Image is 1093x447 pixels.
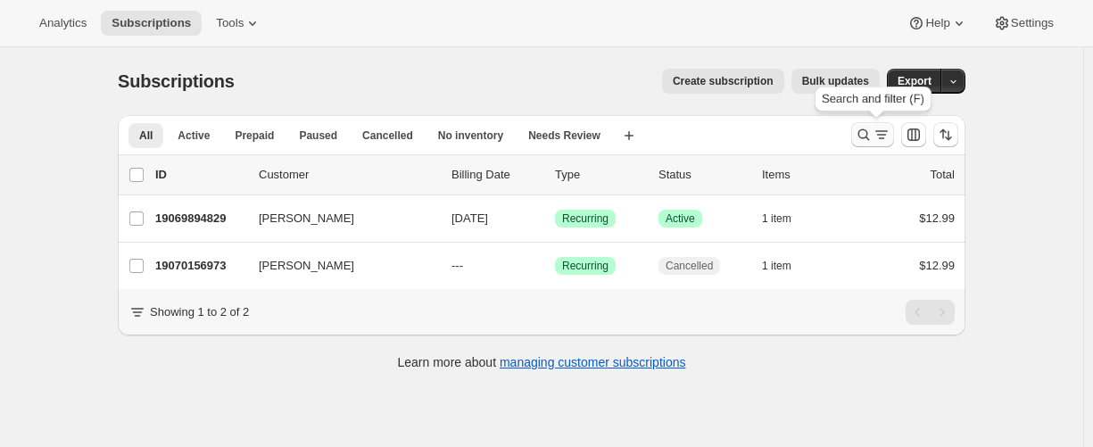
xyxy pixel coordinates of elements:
[933,122,958,147] button: Sort the results
[259,257,354,275] span: [PERSON_NAME]
[101,11,202,36] button: Subscriptions
[562,259,609,273] span: Recurring
[673,74,774,88] span: Create subscription
[451,166,541,184] p: Billing Date
[112,16,191,30] span: Subscriptions
[248,252,426,280] button: [PERSON_NAME]
[762,206,811,231] button: 1 item
[259,210,354,228] span: [PERSON_NAME]
[235,128,274,143] span: Prepaid
[851,122,894,147] button: Search and filter results
[150,303,249,321] p: Showing 1 to 2 of 2
[658,166,748,184] p: Status
[762,211,791,226] span: 1 item
[205,11,272,36] button: Tools
[919,259,955,272] span: $12.99
[897,11,978,36] button: Help
[762,166,851,184] div: Items
[762,259,791,273] span: 1 item
[615,123,643,148] button: Create new view
[216,16,244,30] span: Tools
[555,166,644,184] div: Type
[155,206,955,231] div: 19069894829[PERSON_NAME][DATE]SuccessRecurringSuccessActive1 item$12.99
[155,210,244,228] p: 19069894829
[438,128,503,143] span: No inventory
[155,253,955,278] div: 19070156973[PERSON_NAME]---SuccessRecurringCancelled1 item$12.99
[791,69,880,94] button: Bulk updates
[666,259,713,273] span: Cancelled
[982,11,1064,36] button: Settings
[178,128,210,143] span: Active
[1011,16,1054,30] span: Settings
[901,122,926,147] button: Customize table column order and visibility
[925,16,949,30] span: Help
[118,71,235,91] span: Subscriptions
[762,253,811,278] button: 1 item
[29,11,97,36] button: Analytics
[887,69,942,94] button: Export
[248,204,426,233] button: [PERSON_NAME]
[39,16,87,30] span: Analytics
[802,74,869,88] span: Bulk updates
[259,166,437,184] p: Customer
[451,259,463,272] span: ---
[906,300,955,325] nav: Pagination
[398,353,686,371] p: Learn more about
[500,355,686,369] a: managing customer subscriptions
[155,166,244,184] p: ID
[155,257,244,275] p: 19070156973
[451,211,488,225] span: [DATE]
[528,128,600,143] span: Needs Review
[139,128,153,143] span: All
[931,166,955,184] p: Total
[562,211,609,226] span: Recurring
[362,128,413,143] span: Cancelled
[666,211,695,226] span: Active
[662,69,784,94] button: Create subscription
[299,128,337,143] span: Paused
[155,166,955,184] div: IDCustomerBilling DateTypeStatusItemsTotal
[898,74,932,88] span: Export
[919,211,955,225] span: $12.99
